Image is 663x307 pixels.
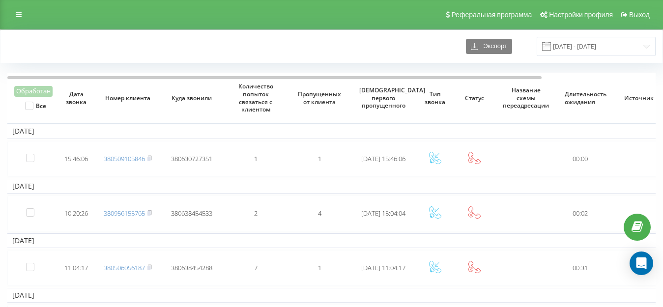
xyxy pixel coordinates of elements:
[630,251,653,275] div: Open Intercom Messenger
[57,250,96,286] td: 11:04:17
[104,263,145,272] a: 380506056187
[254,209,258,218] span: 2
[629,11,650,19] span: Выход
[461,94,488,102] span: Статус
[565,90,596,106] span: Длительность ожидания
[25,102,46,110] label: Все
[549,11,613,19] span: Настройки профиля
[422,90,448,106] span: Тип звонка
[558,250,602,286] td: 00:31
[502,86,550,110] span: Название схемы переадресации
[361,263,405,272] span: [DATE] 11:04:17
[254,263,258,272] span: 7
[318,263,321,272] span: 1
[318,154,321,163] span: 1
[361,154,405,163] span: [DATE] 15:46:06
[466,39,512,54] button: Экспорт
[318,209,321,218] span: 4
[63,90,89,106] span: Дата звонка
[254,154,258,163] span: 1
[171,154,212,163] span: 380630727351
[104,94,152,102] span: Номер клиента
[231,83,280,113] span: Количество попыток связаться с клиентом
[57,195,96,231] td: 10:20:26
[295,90,344,106] span: Пропущенных от клиента
[171,209,212,218] span: 380638454533
[558,195,602,231] td: 00:02
[57,141,96,177] td: 15:46:06
[104,154,145,163] a: 380509105846
[478,43,507,50] span: Экспорт
[168,94,216,102] span: Куда звонили
[361,209,405,218] span: [DATE] 15:04:04
[558,141,602,177] td: 00:00
[171,263,212,272] span: 380638454288
[359,86,408,110] span: [DEMOGRAPHIC_DATA] первого пропущенного
[451,11,532,19] span: Реферальная программа
[104,209,145,218] a: 380956155765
